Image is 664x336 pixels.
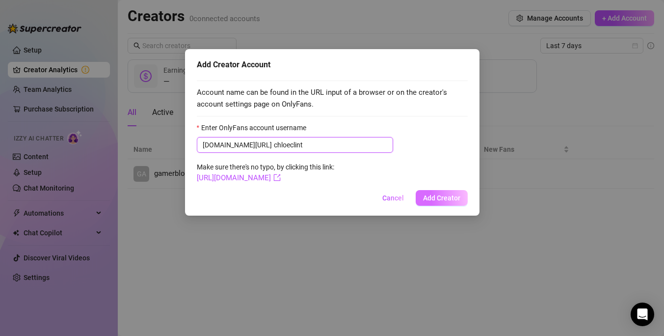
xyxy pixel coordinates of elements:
[382,194,404,202] span: Cancel
[197,87,468,110] span: Account name can be found in the URL input of a browser or on the creator's account settings page...
[374,190,412,206] button: Cancel
[197,163,334,182] span: Make sure there's no typo, by clicking this link:
[423,194,460,202] span: Add Creator
[197,59,468,71] div: Add Creator Account
[197,122,313,133] label: Enter OnlyFans account username
[631,303,654,326] div: Open Intercom Messenger
[274,140,387,150] input: Enter OnlyFans account username
[416,190,468,206] button: Add Creator
[203,140,272,150] span: [DOMAIN_NAME][URL]
[197,173,281,182] a: [URL][DOMAIN_NAME]export
[273,174,281,181] span: export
